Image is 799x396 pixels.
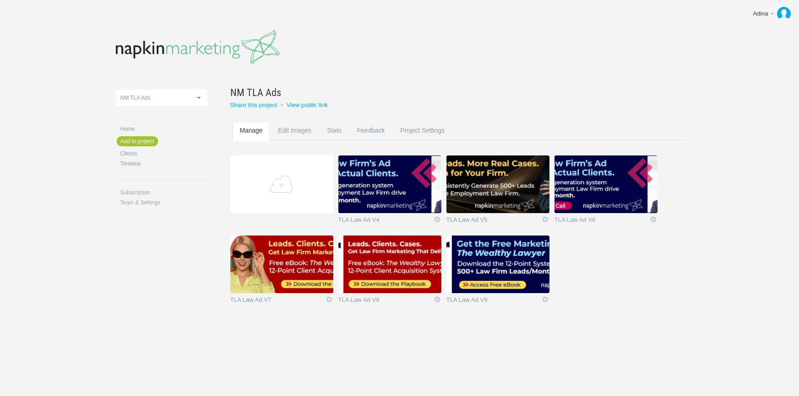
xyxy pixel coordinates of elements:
a: Icon [433,215,441,224]
a: Icon [325,295,333,304]
a: Adina [746,5,794,23]
a: Icon [541,215,549,224]
div: Adina [753,9,769,18]
a: Team & Settings [120,200,207,205]
a: Project Settings [393,121,452,157]
img: napkinmarketing_arhj0w_thumb.jpg [446,235,549,293]
a: Home [120,126,207,132]
img: napkinmarketing_njbc2d_thumb.jpg [338,235,441,293]
a: TLA Law Ad V8 [338,297,433,306]
small: • [281,102,283,108]
a: TLA Law Ad V9 [446,297,541,306]
a: Icon [541,295,549,304]
a: Clients [120,151,207,156]
a: Edit Images [271,121,319,157]
a: Add [230,155,333,213]
a: NM TLA Ads [230,85,662,100]
img: napkinmarketing-logo_20160520102043.png [116,30,280,64]
a: Subscription [120,190,207,195]
a: Timeline [120,161,207,166]
a: TLA Law Ad V6 [554,217,649,226]
a: Stats [320,121,348,157]
a: View public link [287,102,328,108]
a: TLA Law Ad V4 [338,217,433,226]
a: TLA Law Ad V7 [230,297,325,306]
a: TLA Law Ad V5 [446,217,541,226]
img: napkinmarketing_wb34si_thumb.jpg [554,155,658,213]
img: f4bd078af38d46133805870c386e97a8 [777,7,791,21]
a: Manage [233,121,270,157]
span: NM TLA Ads [230,85,281,100]
img: napkinmarketing_iuso0i_thumb.jpg [338,155,441,213]
img: napkinmarketing_unn1lb_thumb.jpg [230,235,333,293]
span: NM TLA Ads [120,95,151,101]
a: Icon [433,295,441,304]
a: Share this project [230,102,277,108]
a: Icon [649,215,658,224]
img: napkinmarketing_tiw1bu_thumb.jpg [446,155,549,213]
a: Feedback [350,121,392,157]
a: Add to project [117,136,158,146]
